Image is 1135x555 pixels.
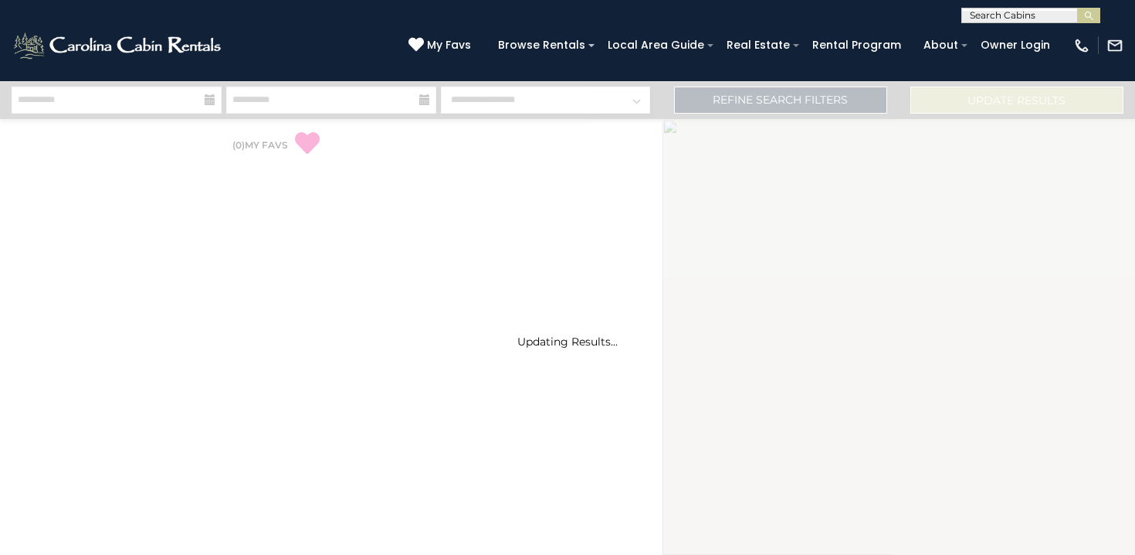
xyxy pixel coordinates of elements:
a: Local Area Guide [600,33,712,57]
a: Browse Rentals [490,33,593,57]
a: About [916,33,966,57]
img: phone-regular-white.png [1073,37,1090,54]
span: My Favs [427,37,471,53]
img: White-1-2.png [12,30,225,61]
a: Owner Login [973,33,1058,57]
a: Rental Program [805,33,909,57]
img: mail-regular-white.png [1106,37,1123,54]
a: My Favs [408,37,475,54]
a: Real Estate [719,33,798,57]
